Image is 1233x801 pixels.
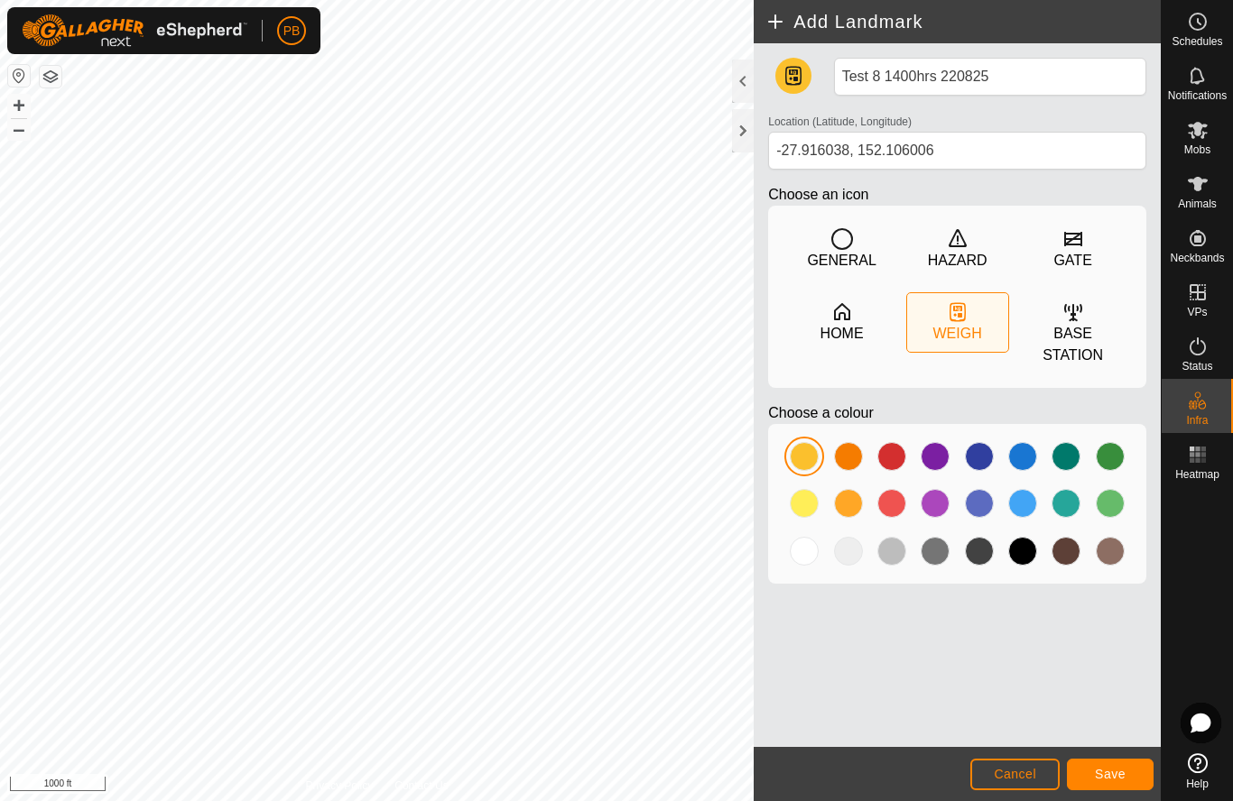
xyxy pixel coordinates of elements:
span: Mobs [1184,144,1210,155]
span: Save [1095,767,1126,781]
span: PB [283,22,301,41]
div: HOME [820,323,864,345]
a: Privacy Policy [306,778,374,794]
h2: Add Landmark [765,11,1161,32]
div: GENERAL [807,250,876,272]
span: Infra [1186,415,1208,426]
label: Location (Latitude, Longitude) [768,114,912,130]
div: BASE STATION [1023,323,1124,366]
span: Neckbands [1170,253,1224,263]
p: Choose a colour [768,402,1146,424]
span: Animals [1178,198,1217,209]
button: + [8,95,30,116]
button: Save [1067,759,1154,790]
span: Schedules [1172,36,1222,47]
button: Reset Map [8,65,30,87]
span: Notifications [1168,90,1227,101]
a: Help [1162,746,1233,796]
a: Contact Us [394,778,448,794]
button: – [8,118,30,140]
div: WEIGH [933,323,982,345]
span: Status [1182,361,1212,372]
button: Cancel [970,759,1060,790]
span: VPs [1187,307,1207,318]
img: Gallagher Logo [22,14,247,47]
span: Cancel [994,767,1036,781]
div: HAZARD [928,250,987,272]
button: Map Layers [40,66,61,87]
span: Heatmap [1175,469,1219,480]
span: Help [1186,778,1209,789]
div: GATE [1053,250,1091,272]
p: Choose an icon [768,184,1146,206]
